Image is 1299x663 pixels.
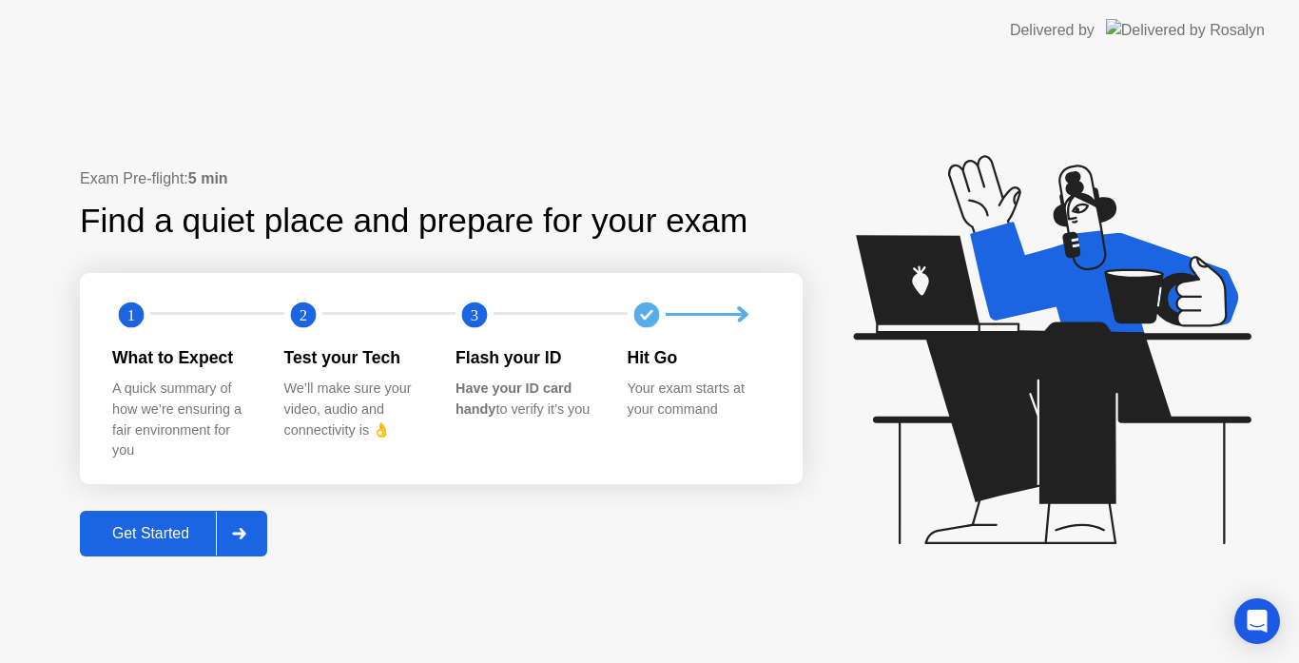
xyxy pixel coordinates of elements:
div: to verify it’s you [456,379,597,419]
text: 2 [299,306,306,324]
text: 3 [471,306,478,324]
div: Flash your ID [456,345,597,370]
div: Delivered by [1010,19,1095,42]
div: Get Started [86,525,216,542]
div: Exam Pre-flight: [80,167,803,190]
div: A quick summary of how we’re ensuring a fair environment for you [112,379,254,460]
b: 5 min [188,170,228,186]
div: Test your Tech [284,345,426,370]
b: Have your ID card handy [456,380,572,417]
div: Hit Go [628,345,769,370]
img: Delivered by Rosalyn [1106,19,1265,41]
div: We’ll make sure your video, audio and connectivity is 👌 [284,379,426,440]
div: Your exam starts at your command [628,379,769,419]
button: Get Started [80,511,267,556]
text: 1 [127,306,135,324]
div: Find a quiet place and prepare for your exam [80,196,750,246]
div: Open Intercom Messenger [1234,598,1280,644]
div: What to Expect [112,345,254,370]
